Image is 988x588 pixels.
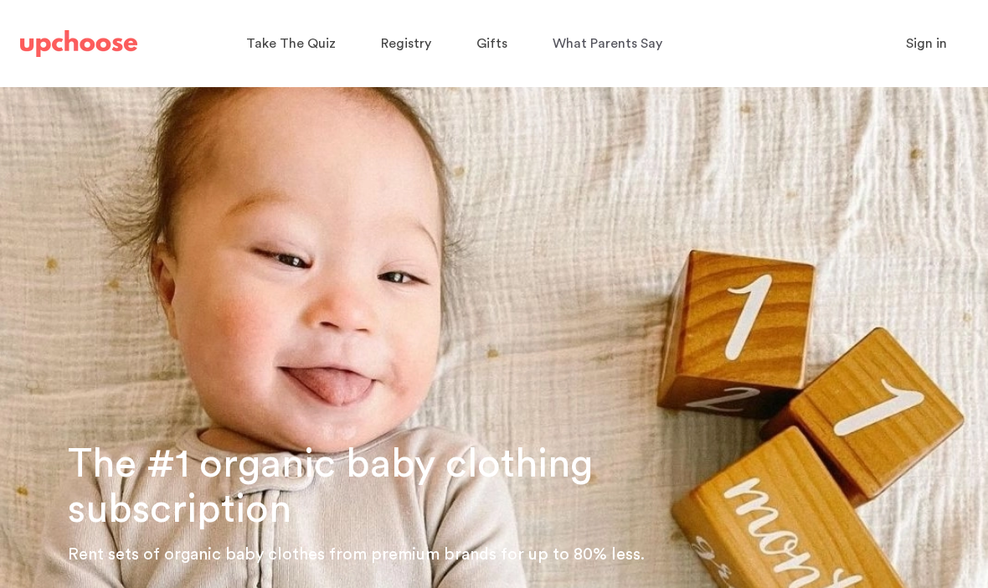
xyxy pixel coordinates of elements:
[20,30,137,57] img: UpChoose
[246,37,336,50] span: Take The Quiz
[381,28,436,60] a: Registry
[20,27,137,61] a: UpChoose
[381,37,431,50] span: Registry
[476,37,507,50] span: Gifts
[906,37,947,50] span: Sign in
[885,27,968,60] button: Sign in
[68,444,593,529] span: The #1 organic baby clothing subscription
[553,28,667,60] a: What Parents Say
[68,541,968,568] p: Rent sets of organic baby clothes from premium brands for up to 80% less.
[553,37,662,50] span: What Parents Say
[476,28,512,60] a: Gifts
[246,28,341,60] a: Take The Quiz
